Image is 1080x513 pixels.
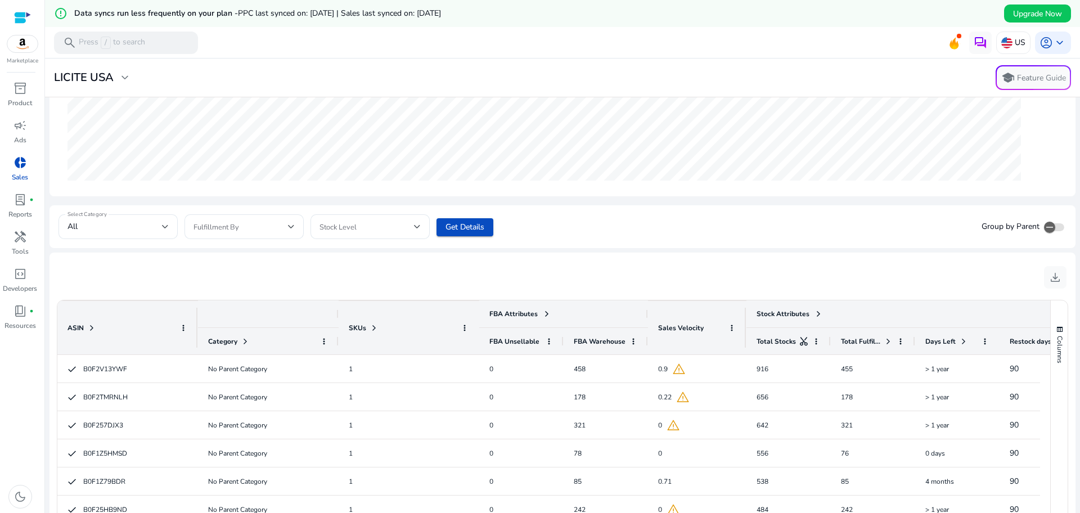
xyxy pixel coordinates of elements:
span: 76 [841,449,849,458]
span: Days Left [925,337,956,346]
p: 90 [1010,442,1074,465]
span: ASIN [67,323,84,332]
span: SKUs [349,323,366,332]
p: 90 [1010,470,1074,493]
span: school [1001,71,1015,84]
span: 556 [757,449,768,458]
span: download [1048,271,1062,284]
span: PPC last synced on: [DATE] | Sales last synced on: [DATE] [238,8,441,19]
span: FBA Warehouse [574,337,625,346]
span: donut_small [13,156,27,169]
p: Marketplace [7,57,38,65]
span: inventory_2 [13,82,27,95]
p: Ads [14,135,26,145]
span: Total Stocks [757,337,796,346]
span: All [67,221,78,232]
span: FBA Unsellable [489,337,539,346]
span: fiber_manual_record [29,197,34,202]
span: 0 [489,449,493,458]
span: B0F1Z79BDR [83,477,125,486]
span: 455 [841,364,853,373]
span: / [101,37,111,49]
span: dark_mode [13,490,27,503]
span: No Parent Category [208,364,267,373]
span: 0 [489,364,493,373]
h5: Data syncs run less frequently on your plan - [74,9,441,19]
span: No Parent Category [208,421,267,430]
span: 1 [349,393,353,402]
span: B0F2TMRNLH [83,393,128,402]
span: Group by Parent [982,221,1039,232]
span: keyboard_arrow_down [1053,36,1066,49]
span: 85 [574,477,582,486]
span: warning [672,362,686,376]
span: expand_more [118,71,132,84]
mat-label: Select Category [67,210,107,218]
span: Category [208,337,237,346]
span: Columns [1055,336,1064,363]
span: 4 months [925,477,954,486]
mat-icon: error_outline [54,7,67,20]
span: 178 [574,393,586,402]
span: account_circle [1039,36,1053,49]
span: 321 [841,421,853,430]
span: 642 [757,421,768,430]
p: Sales [12,172,28,182]
span: 78 [574,449,582,458]
button: schoolFeature Guide [996,65,1071,90]
span: 1 [349,477,353,486]
span: 916 [757,364,768,373]
span: 0 [658,442,662,465]
span: lab_profile [13,193,27,206]
span: 1 [349,364,353,373]
img: us.svg [1001,37,1012,48]
span: No Parent Category [208,477,267,486]
p: 90 [1010,386,1074,408]
span: B0F2V13YWF [83,364,127,373]
span: 656 [757,393,768,402]
button: Get Details [436,218,493,236]
span: Sales Velocity [658,323,704,332]
span: 0 [489,421,493,430]
span: Stock Attributes [757,309,809,318]
span: Total Fulfillable Stocks [841,337,880,346]
span: > 1 year [925,421,949,430]
span: 0.9 [658,358,668,380]
h3: LICITE USA [54,71,114,84]
span: campaign [13,119,27,132]
p: Press to search [79,37,145,49]
span: Upgrade Now [1013,8,1062,20]
p: Developers [3,283,37,294]
p: Feature Guide [1017,73,1066,84]
span: 321 [574,421,586,430]
span: B0F1Z5HMSD [83,449,127,458]
span: 0 [489,477,493,486]
span: handyman [13,230,27,244]
p: Product [8,98,32,108]
span: warning [667,418,680,432]
p: 90 [1010,358,1074,380]
span: 0.22 [658,386,672,408]
p: 90 [1010,414,1074,436]
span: fiber_manual_record [29,309,34,313]
span: FBA Attributes [489,309,538,318]
p: Tools [12,246,29,256]
p: US [1015,33,1025,52]
span: > 1 year [925,393,949,402]
span: 538 [757,477,768,486]
span: 0 days [925,449,945,458]
button: Upgrade Now [1004,4,1071,22]
span: 178 [841,393,853,402]
span: search [63,36,76,49]
span: Get Details [445,221,484,233]
span: 0 [489,393,493,402]
span: book_4 [13,304,27,318]
span: 0.71 [658,470,672,493]
button: download [1044,266,1066,289]
p: Reports [8,209,32,219]
p: Resources [4,321,36,331]
span: warning [676,390,690,404]
span: B0F257DJX3 [83,421,123,430]
span: 0 [658,414,662,436]
img: amazon.svg [7,35,38,52]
